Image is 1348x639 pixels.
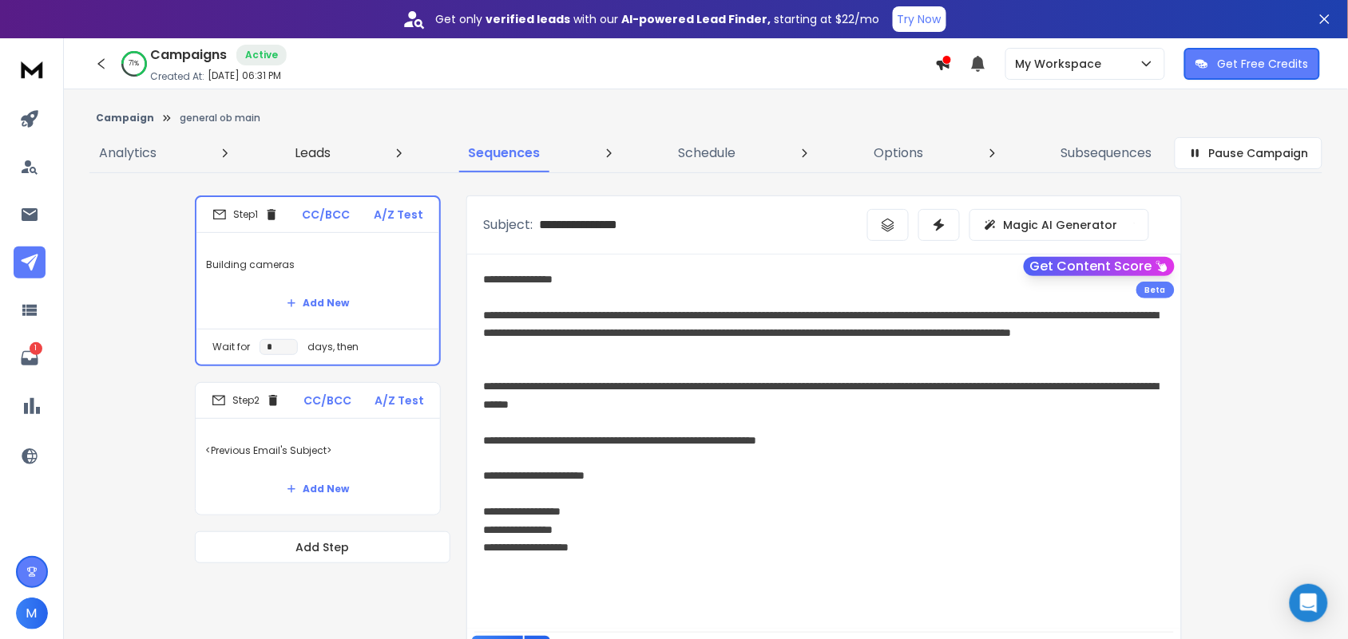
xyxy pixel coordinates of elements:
li: Step2CC/BCCA/Z Test<Previous Email's Subject>Add New [195,382,441,515]
button: Try Now [893,6,946,32]
p: Subject: [483,215,533,235]
button: Add New [274,287,362,319]
p: Options [874,144,923,163]
p: Sequences [469,144,541,163]
button: Get Content Score [1024,257,1175,276]
strong: AI-powered Lead Finder, [622,11,771,27]
a: Sequences [459,134,550,172]
p: [DATE] 06:31 PM [208,69,281,82]
button: Magic AI Generator [969,209,1149,241]
a: Options [864,134,933,172]
p: Leads [295,144,331,163]
button: M [16,598,48,629]
p: Building cameras [206,243,430,287]
a: 1 [14,342,46,374]
p: 71 % [129,59,140,69]
div: Open Intercom Messenger [1290,584,1328,622]
p: Get only with our starting at $22/mo [436,11,880,27]
button: Pause Campaign [1175,137,1322,169]
div: Step 2 [212,393,280,408]
div: Beta [1136,282,1175,298]
div: Active [236,45,287,65]
p: <Previous Email's Subject> [205,428,430,473]
strong: verified leads [486,11,571,27]
button: Campaign [96,112,154,124]
p: Magic AI Generator [1004,217,1118,233]
p: A/Z Test [374,207,423,223]
h1: Campaigns [150,45,227,65]
a: Schedule [668,134,745,172]
div: Step 1 [212,207,279,222]
p: CC/BCC [303,207,351,223]
p: 1 [30,342,42,355]
p: Created At: [150,70,204,83]
p: general ob main [180,112,260,124]
p: Try Now [898,11,942,27]
a: Leads [285,134,340,172]
p: Wait for [212,341,250,353]
button: Add New [274,473,362,505]
p: A/Z Test [375,392,424,408]
p: Subsequences [1061,144,1152,163]
p: Get Free Credits [1218,56,1309,72]
p: My Workspace [1016,56,1108,72]
li: Step1CC/BCCA/Z TestBuilding camerasAdd NewWait fordays, then [195,195,441,366]
button: Get Free Credits [1184,48,1320,80]
p: Analytics [99,144,157,163]
a: Subsequences [1052,134,1162,172]
p: days, then [307,341,359,353]
img: logo [16,54,48,84]
p: Schedule [678,144,735,163]
button: Add Step [195,531,450,563]
p: CC/BCC [303,392,351,408]
a: Analytics [89,134,166,172]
